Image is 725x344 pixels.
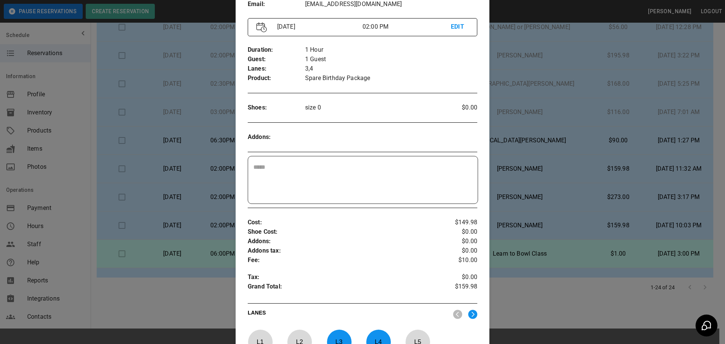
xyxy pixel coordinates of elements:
p: $0.00 [439,246,477,256]
p: Addons : [248,133,305,142]
p: Guest : [248,55,305,64]
p: $159.98 [439,282,477,293]
p: LANES [248,309,447,319]
p: size 0 [305,103,439,112]
p: EDIT [451,22,469,32]
p: Shoe Cost : [248,227,439,237]
p: $149.98 [439,218,477,227]
p: 1 Guest [305,55,477,64]
p: 1 Hour [305,45,477,55]
p: Spare Birthday Package [305,74,477,83]
img: right.svg [468,310,477,319]
img: Vector [256,22,267,32]
p: Grand Total : [248,282,439,293]
p: Product : [248,74,305,83]
p: $0.00 [439,237,477,246]
p: Addons : [248,237,439,246]
p: 02:00 PM [362,22,451,31]
p: Lanes : [248,64,305,74]
p: $10.00 [439,256,477,265]
p: [DATE] [274,22,362,31]
img: nav_left.svg [453,310,462,319]
p: Shoes : [248,103,305,113]
p: Fee : [248,256,439,265]
p: $0.00 [439,103,477,112]
p: Addons tax : [248,246,439,256]
p: Tax : [248,273,439,282]
p: Duration : [248,45,305,55]
p: $0.00 [439,227,477,237]
p: 3,4 [305,64,477,74]
p: $0.00 [439,273,477,282]
p: Cost : [248,218,439,227]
